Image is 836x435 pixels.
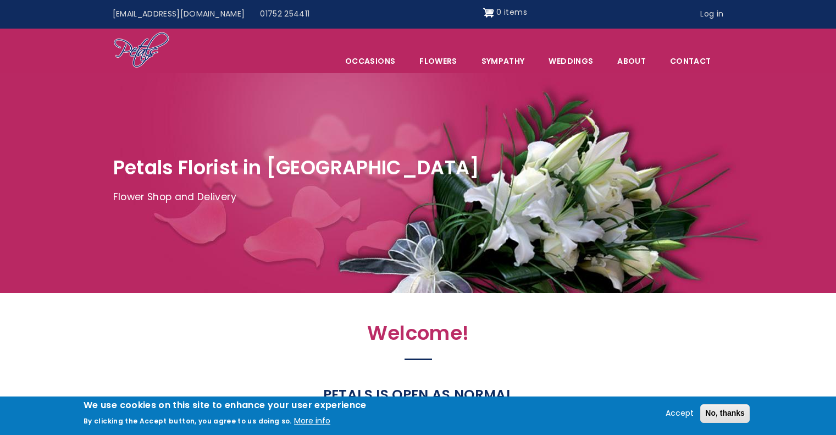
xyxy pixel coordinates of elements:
[84,399,367,411] h2: We use cookies on this site to enhance your user experience
[483,4,527,21] a: Shopping cart 0 items
[658,49,722,73] a: Contact
[408,49,468,73] a: Flowers
[323,385,513,404] strong: PETALS IS OPEN AS NORMAL
[84,416,292,426] p: By clicking the Accept button, you agree to us doing so.
[113,154,480,181] span: Petals Florist in [GEOGRAPHIC_DATA]
[661,407,698,420] button: Accept
[700,404,750,423] button: No, thanks
[693,4,731,25] a: Log in
[252,4,317,25] a: 01752 254411
[606,49,657,73] a: About
[496,7,527,18] span: 0 items
[113,31,170,70] img: Home
[470,49,536,73] a: Sympathy
[294,415,330,428] button: More info
[483,4,494,21] img: Shopping cart
[105,4,253,25] a: [EMAIL_ADDRESS][DOMAIN_NAME]
[334,49,407,73] span: Occasions
[179,322,657,351] h2: Welcome!
[113,189,723,206] p: Flower Shop and Delivery
[537,49,605,73] span: Weddings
